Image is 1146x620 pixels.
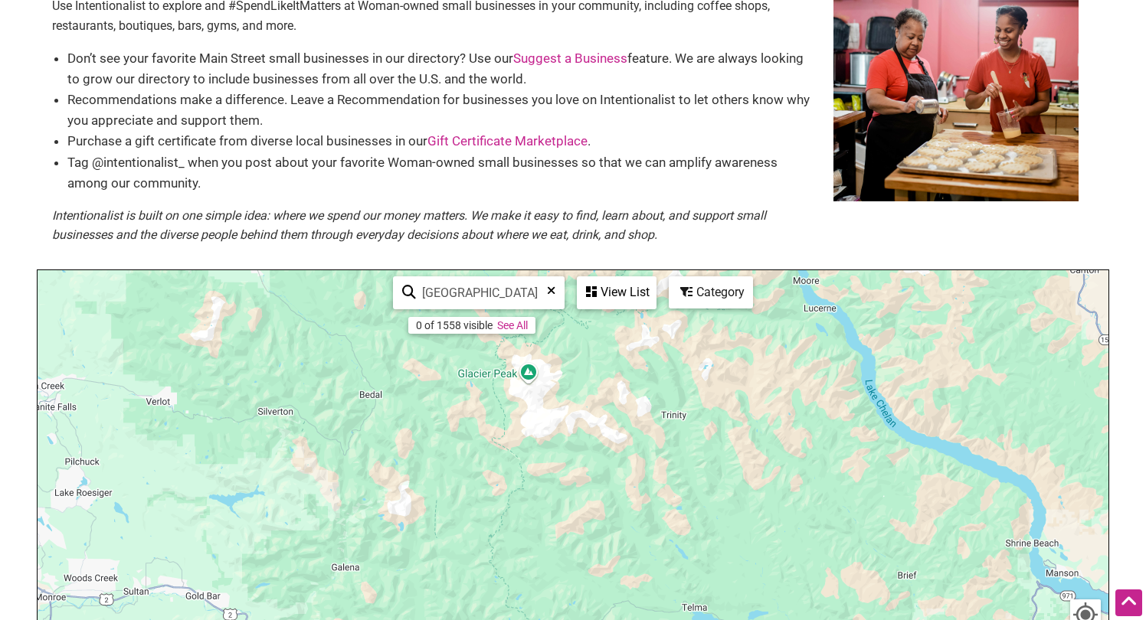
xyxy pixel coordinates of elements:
div: 0 of 1558 visible [416,319,493,331]
div: Scroll Back to Top [1115,589,1142,616]
div: Type to search and filter [393,276,565,309]
li: Tag @intentionalist_ when you post about your favorite Woman-owned small businesses so that we ca... [67,152,818,194]
div: See a list of the visible businesses [577,276,656,309]
div: Filter by category [669,276,753,308]
input: Type to find and filter... [416,278,555,308]
a: See All [497,319,528,331]
a: Gift Certificate Marketplace [427,133,588,148]
li: Recommendations make a difference. Leave a Recommendation for businesses you love on Intentionali... [67,90,818,131]
div: Category [670,278,751,307]
a: Suggest a Business [513,51,627,66]
em: Intentionalist is built on one simple idea: where we spend our money matters. We make it easy to ... [52,208,766,243]
div: View List [578,278,655,307]
li: Don’t see your favorite Main Street small businesses in our directory? Use our feature. We are al... [67,48,818,90]
li: Purchase a gift certificate from diverse local businesses in our . [67,131,818,152]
